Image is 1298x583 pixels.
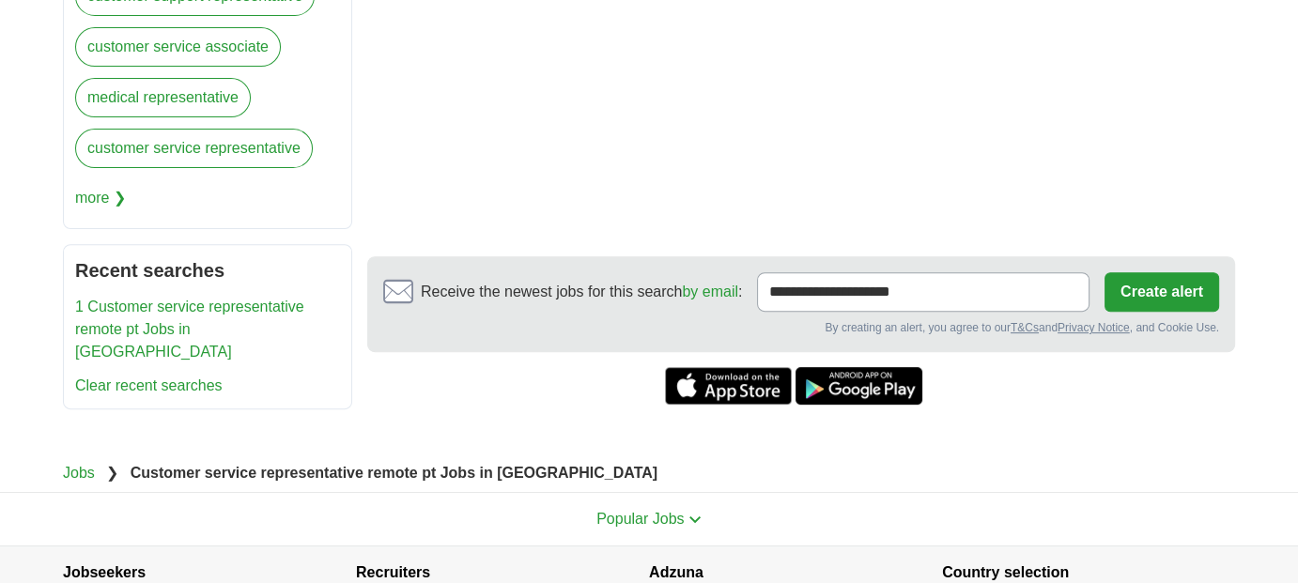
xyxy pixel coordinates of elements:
[1011,321,1039,334] a: T&Cs
[383,319,1219,336] div: By creating an alert, you agree to our and , and Cookie Use.
[665,367,792,405] a: Get the iPhone app
[75,78,251,117] a: medical representative
[75,377,223,393] a: Clear recent searches
[75,27,281,67] a: customer service associate
[1058,321,1130,334] a: Privacy Notice
[131,465,657,481] strong: Customer service representative remote pt Jobs in [GEOGRAPHIC_DATA]
[75,299,304,360] a: 1 Customer service representative remote pt Jobs in [GEOGRAPHIC_DATA]
[75,256,340,284] h2: Recent searches
[63,465,95,481] a: Jobs
[688,515,702,524] img: toggle icon
[796,367,922,405] a: Get the Android app
[1105,272,1219,312] button: Create alert
[75,129,313,168] a: customer service representative
[106,465,118,481] span: ❯
[596,511,684,527] span: Popular Jobs
[75,179,126,217] span: more ❯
